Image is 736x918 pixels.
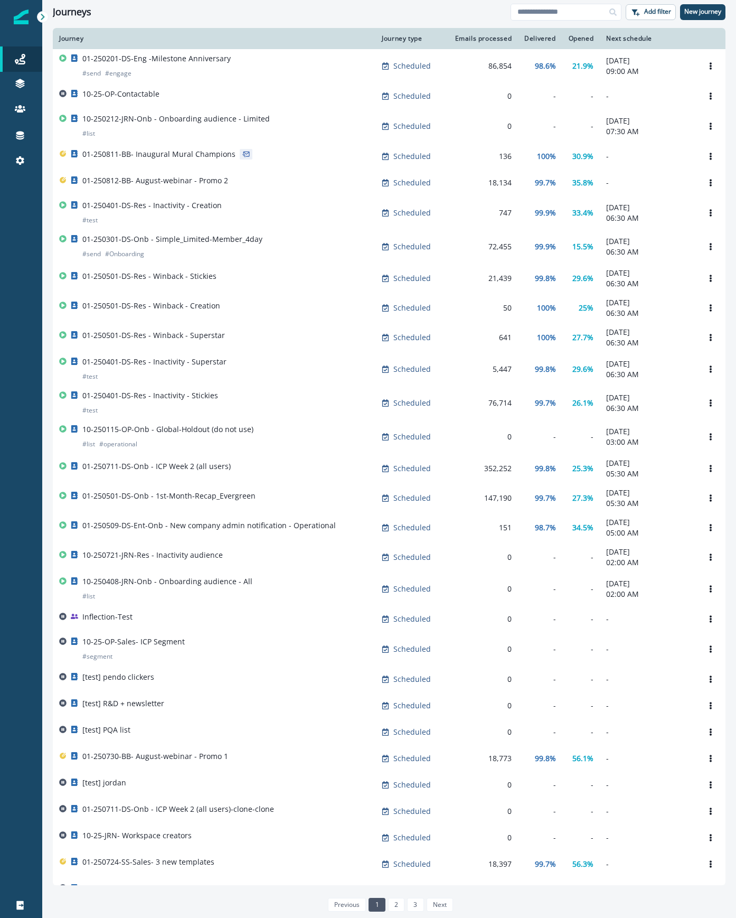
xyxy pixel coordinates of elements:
[455,674,512,685] div: 0
[82,330,225,341] p: 01-250501-DS-Res - Winback - Superstar
[535,61,556,71] p: 98.6%
[53,745,725,772] a: 01-250730-BB- August-webinar - Promo 1Scheduled18,77399.8%56.1%-Options
[82,491,256,501] p: 01-250501-DS-Onb - 1st-Month-Recap_Evergreen
[702,205,719,221] button: Options
[569,121,594,132] div: -
[569,806,594,817] div: -
[82,591,95,602] p: # list
[455,332,512,343] div: 641
[569,34,594,43] div: Opened
[606,297,690,308] p: [DATE]
[606,614,690,624] p: -
[606,338,690,348] p: 06:30 AM
[569,552,594,563] div: -
[524,700,555,711] div: -
[702,549,719,565] button: Options
[524,91,555,101] div: -
[455,832,512,843] div: 0
[606,547,690,557] p: [DATE]
[606,753,690,764] p: -
[82,751,228,762] p: 01-250730-BB- August-webinar - Promo 1
[393,432,431,442] p: Scheduled
[455,614,512,624] div: 0
[455,121,512,132] div: 0
[572,332,593,343] p: 27.7%
[53,877,725,904] a: LegacyScheduled0---Options
[702,520,719,536] button: Options
[535,493,556,503] p: 99.7%
[382,34,442,43] div: Journey type
[455,780,512,790] div: 0
[702,883,719,898] button: Options
[606,426,690,437] p: [DATE]
[53,798,725,825] a: 01-250711-DS-Onb - ICP Week 2 (all users)-clone-cloneScheduled0---Options
[82,149,235,160] p: 01-250811-BB- Inaugural Mural Champions
[99,439,137,449] p: # operational
[572,398,593,408] p: 26.1%
[393,522,431,533] p: Scheduled
[606,327,690,338] p: [DATE]
[393,859,431,869] p: Scheduled
[393,91,431,101] p: Scheduled
[535,463,556,474] p: 99.8%
[702,270,719,286] button: Options
[606,528,690,538] p: 05:00 AM
[606,469,690,479] p: 05:30 AM
[82,857,214,867] p: 01-250724-SS-Sales- 3 new templates
[702,395,719,411] button: Options
[572,61,593,71] p: 21.9%
[455,522,512,533] div: 151
[82,215,98,226] p: # test
[702,490,719,506] button: Options
[569,614,594,624] div: -
[455,208,512,218] div: 747
[537,151,556,162] p: 100%
[388,898,404,912] a: Page 2
[82,883,106,894] p: Legacy
[535,177,556,188] p: 99.7%
[455,753,512,764] div: 18,773
[407,898,423,912] a: Page 3
[702,641,719,657] button: Options
[606,780,690,790] p: -
[702,777,719,793] button: Options
[535,859,556,869] p: 99.7%
[53,632,725,666] a: 10-25-OP-Sales- ICP Segment#segmentScheduled0---Options
[569,432,594,442] div: -
[606,727,690,737] p: -
[702,58,719,74] button: Options
[393,61,431,71] p: Scheduled
[82,804,274,814] p: 01-250711-DS-Onb - ICP Week 2 (all users)-clone-clone
[572,753,593,764] p: 56.1%
[455,151,512,162] div: 136
[524,121,555,132] div: -
[53,572,725,606] a: 10-250408-JRN-Onb - Onboarding audience - All#listScheduled0--[DATE]02:00 AMOptions
[455,303,512,313] div: 50
[393,753,431,764] p: Scheduled
[606,116,690,126] p: [DATE]
[53,719,725,745] a: [test] PQA listScheduled0---Options
[606,589,690,599] p: 02:00 AM
[702,724,719,740] button: Options
[606,488,690,498] p: [DATE]
[702,671,719,687] button: Options
[455,273,512,284] div: 21,439
[455,432,512,442] div: 0
[82,651,112,662] p: # segment
[53,483,725,513] a: 01-250501-DS-Onb - 1st-Month-Recap_EvergreenScheduled147,19099.7%27.3%[DATE]05:30 AMOptions
[82,234,262,245] p: 01-250301-DS-Onb - Simple_Limited-Member_4day
[524,674,555,685] div: -
[53,196,725,230] a: 01-250401-DS-Res - Inactivity - Creation#testScheduled74799.9%33.4%[DATE]06:30 AMOptions
[455,700,512,711] div: 0
[524,34,555,43] div: Delivered
[702,830,719,846] button: Options
[393,493,431,503] p: Scheduled
[606,55,690,66] p: [DATE]
[455,727,512,737] div: 0
[393,727,431,737] p: Scheduled
[702,118,719,134] button: Options
[524,614,555,624] div: -
[606,126,690,137] p: 07:30 AM
[455,61,512,71] div: 86,854
[393,273,431,284] p: Scheduled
